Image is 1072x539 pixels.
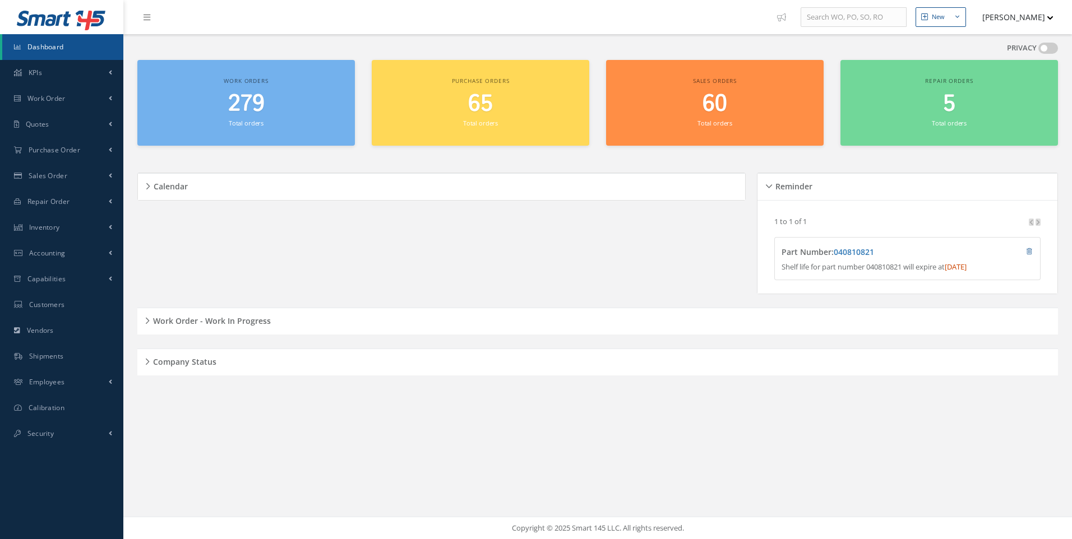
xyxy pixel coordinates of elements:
a: Work orders 279 Total orders [137,60,355,146]
span: 279 [228,88,265,120]
a: Sales orders 60 Total orders [606,60,824,146]
p: Shelf life for part number 040810821 will expire at [782,262,1033,273]
div: Copyright © 2025 Smart 145 LLC. All rights reserved. [135,523,1061,534]
span: Work orders [224,77,268,85]
span: Accounting [29,248,66,258]
span: Dashboard [27,42,64,52]
span: KPIs [29,68,42,77]
small: Total orders [229,119,264,127]
span: Repair Order [27,197,70,206]
span: Vendors [27,326,54,335]
span: 65 [468,88,493,120]
span: Quotes [26,119,49,129]
span: [DATE] [945,262,967,272]
a: 040810821 [834,247,874,257]
span: Purchase Order [29,145,80,155]
input: Search WO, PO, SO, RO [801,7,907,27]
small: Total orders [463,119,498,127]
button: New [916,7,966,27]
label: PRIVACY [1007,43,1037,54]
small: Total orders [697,119,732,127]
h4: Part Number [782,248,965,257]
span: Sales Order [29,171,67,180]
span: 60 [703,88,727,120]
span: Repair orders [925,77,973,85]
span: Employees [29,377,65,387]
a: Repair orders 5 Total orders [840,60,1058,146]
span: Sales orders [693,77,737,85]
span: : [831,247,874,257]
span: Purchase orders [452,77,510,85]
a: Dashboard [2,34,123,60]
a: Purchase orders 65 Total orders [372,60,589,146]
button: [PERSON_NAME] [972,6,1053,28]
span: Inventory [29,222,60,232]
h5: Company Status [150,354,216,367]
h5: Calendar [150,178,188,192]
span: Calibration [29,403,64,412]
h5: Work Order - Work In Progress [150,313,271,326]
h5: Reminder [772,178,812,192]
span: Work Order [27,94,66,103]
p: 1 to 1 of 1 [774,216,807,226]
span: 5 [943,88,955,120]
span: Capabilities [27,274,66,284]
span: Shipments [29,351,64,361]
span: Security [27,429,54,438]
span: Customers [29,300,65,309]
small: Total orders [932,119,967,127]
div: New [932,12,945,22]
